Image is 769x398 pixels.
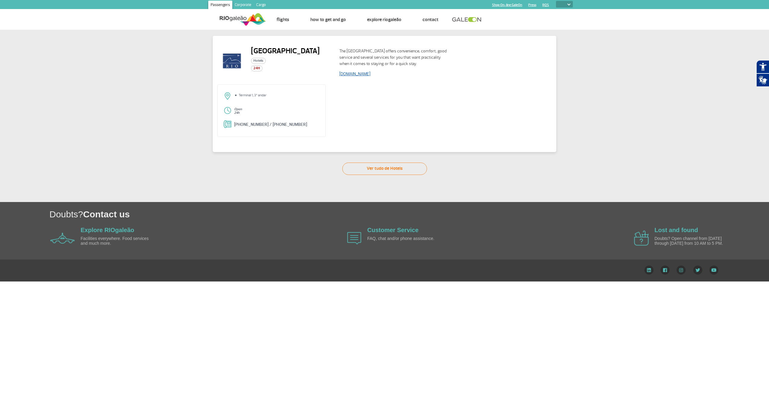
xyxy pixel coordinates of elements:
[251,58,266,64] span: Hotels
[310,17,346,23] a: How to get and go
[49,208,769,220] h1: Doubts?
[83,209,130,219] span: Contact us
[492,3,522,7] a: Shop On-line GaleOn
[367,236,437,241] p: FAQ, chat and/or phone assistance.
[542,3,549,7] a: RQS
[339,48,448,67] p: The [GEOGRAPHIC_DATA] offers convenience, comfort, good service and several services for you that...
[756,60,769,87] div: Plugin de acessibilidade da Hand Talk.
[654,227,698,233] a: Lost and found
[234,111,319,115] p: 24h
[208,1,232,10] a: Passengers
[654,236,724,246] p: Doubts? Open channel from [DATE] through [DATE] from 10 AM to 5 PM.
[347,232,361,244] img: airplane icon
[254,1,268,10] a: Cargo
[217,46,246,75] img: riohotel-logo.png
[81,227,134,233] a: Explore RIOgaleão
[367,17,401,23] a: Explore RIOgaleão
[693,266,702,275] img: Twitter
[676,266,686,275] img: Instagram
[528,3,536,7] a: Press
[709,266,718,275] img: YouTube
[251,46,320,55] h2: [GEOGRAPHIC_DATA]
[339,71,370,76] a: [DOMAIN_NAME]
[234,122,307,127] a: [PHONE_NUMBER] / [PHONE_NUMBER]
[81,236,150,246] p: Facilities everywhere. Food services and much more.
[661,266,670,275] img: Facebook
[422,17,438,23] a: Contact
[50,233,75,244] img: airplane icon
[232,1,254,10] a: Corporate
[756,60,769,73] button: Abrir recursos assistivos.
[342,163,427,175] a: Ver tudo de Hotels
[644,266,654,275] img: LinkedIn
[367,227,419,233] a: Customer Service
[234,107,242,111] strong: Open
[756,73,769,87] button: Abrir tradutor de língua de sinais.
[634,231,649,246] img: airplane icon
[234,94,268,97] li: Terminal 1, 3º andar
[251,65,262,71] span: 24H
[277,17,289,23] a: Flights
